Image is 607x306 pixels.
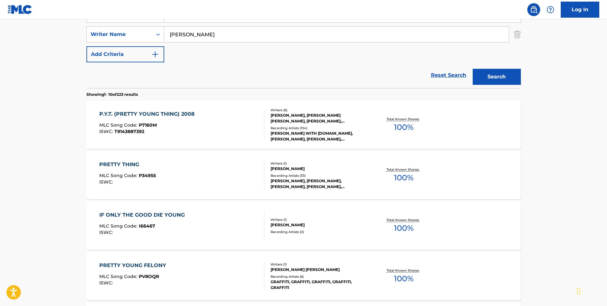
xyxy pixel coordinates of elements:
div: IF ONLY THE GOOD DIE YOUNG [99,211,188,219]
div: Help [544,3,557,16]
span: 100 % [394,222,414,234]
span: MLC Song Code : [99,173,139,178]
div: Recording Artists ( 33 ) [271,173,368,178]
div: [PERSON_NAME], [PERSON_NAME] [PERSON_NAME], [PERSON_NAME], [PERSON_NAME], [PERSON_NAME], [PERSON_... [271,113,368,124]
div: [PERSON_NAME], [PERSON_NAME], [PERSON_NAME], [PERSON_NAME], [PERSON_NAME] [271,178,368,190]
a: Reset Search [428,68,469,82]
div: Drag [577,282,581,301]
button: Add Criteria [86,46,164,62]
a: Public Search [527,3,540,16]
div: [PERSON_NAME] [PERSON_NAME] [271,267,368,273]
div: Writers ( 1 ) [271,217,368,222]
div: Writers ( 1 ) [271,161,368,166]
p: Total Known Shares: [387,167,421,172]
p: Showing 1 - 10 of 223 results [86,92,138,97]
span: P34955 [139,173,156,178]
div: GRAFFITI, GRAFFITI, GRAFFITI, GRAFFITI, GRAFFITI [271,279,368,291]
img: search [530,6,538,14]
div: [PERSON_NAME] [271,166,368,172]
span: MLC Song Code : [99,223,139,229]
p: Total Known Shares: [387,268,421,273]
span: 100 % [394,273,414,284]
span: T9143887392 [114,129,144,134]
div: Writers ( 1 ) [271,262,368,267]
span: 100 % [394,122,414,133]
div: [PERSON_NAME] [271,222,368,228]
a: PRETTY THINGMLC Song Code:P34955ISWC:Writers (1)[PERSON_NAME]Recording Artists (33)[PERSON_NAME],... [86,151,521,199]
span: MLC Song Code : [99,122,139,128]
div: P.Y.T. (PRETTY YOUNG THING) 2008 [99,110,198,118]
button: Search [473,69,521,85]
div: Recording Artists ( 0 ) [271,230,368,234]
span: I66467 [139,223,155,229]
img: 9d2ae6d4665cec9f34b9.svg [151,50,159,58]
span: ISWC : [99,280,114,286]
a: P.Y.T. (PRETTY YOUNG THING) 2008MLC Song Code:P7160MISWC:T9143887392Writers (6)[PERSON_NAME], [PE... [86,101,521,149]
div: PRETTY YOUNG FELONY [99,262,169,269]
img: MLC Logo [8,5,32,14]
p: Total Known Shares: [387,117,421,122]
span: 100 % [394,172,414,184]
img: Delete Criterion [514,26,521,42]
div: PRETTY THING [99,161,156,168]
span: P7160M [139,122,157,128]
div: Writers ( 6 ) [271,108,368,113]
form: Search Form [86,6,521,88]
img: help [547,6,554,14]
a: Log In [561,2,599,18]
a: PRETTY YOUNG FELONYMLC Song Code:PV8OQRISWC:Writers (1)[PERSON_NAME] [PERSON_NAME]Recording Artis... [86,252,521,300]
iframe: Chat Widget [575,275,607,306]
p: Total Known Shares: [387,218,421,222]
span: MLC Song Code : [99,274,139,279]
span: PV8OQR [139,274,159,279]
div: Recording Artists ( 134 ) [271,126,368,130]
div: [PERSON_NAME] WITH [DOMAIN_NAME], [PERSON_NAME], [PERSON_NAME], [PERSON_NAME], [PERSON_NAME] [271,130,368,142]
div: Recording Artists ( 6 ) [271,274,368,279]
a: IF ONLY THE GOOD DIE YOUNGMLC Song Code:I66467ISWC:Writers (1)[PERSON_NAME]Recording Artists (0)T... [86,202,521,250]
span: ISWC : [99,129,114,134]
span: ISWC : [99,230,114,235]
span: ISWC : [99,179,114,185]
div: Writer Name [91,31,148,38]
